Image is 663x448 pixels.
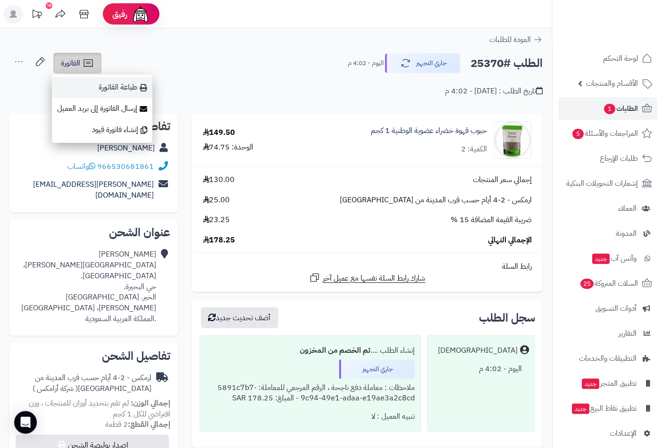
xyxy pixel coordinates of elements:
div: ارمكس - 2-4 أيام حسب قرب المدينة من [GEOGRAPHIC_DATA] [17,373,151,394]
div: اليوم - 4:02 م [434,360,529,378]
a: وآتس آبجديد [558,247,657,270]
span: جديد [572,404,589,414]
a: [PERSON_NAME] [97,142,155,154]
span: إشعارات التحويلات البنكية [566,177,638,190]
span: المراجعات والأسئلة [571,127,638,140]
div: [DEMOGRAPHIC_DATA] [438,345,518,356]
small: 2 قطعة [105,419,170,430]
span: 178.25 [203,235,235,246]
span: ضريبة القيمة المضافة 15 % [451,215,532,225]
div: إنشاء الطلب .... [206,341,415,360]
span: أدوات التسويق [596,302,637,315]
span: 1 [604,104,615,114]
a: التقارير [558,322,657,345]
div: 149.50 [203,127,235,138]
a: الإعدادات [558,422,657,445]
a: لوحة التحكم [558,47,657,70]
img: logo-2.png [599,26,654,46]
span: العملاء [618,202,637,215]
a: حبوب قهوة خضراء عضوية الوطنية 1 كجم [371,125,487,136]
a: طباعة الفاتورة [52,77,152,98]
a: [PERSON_NAME][EMAIL_ADDRESS][DOMAIN_NAME] [33,179,154,201]
h3: سجل الطلب [479,312,535,324]
div: Open Intercom Messenger [14,411,37,434]
a: الطلبات1 [558,97,657,120]
span: التطبيقات والخدمات [579,352,637,365]
a: شارك رابط السلة نفسها مع عميل آخر [309,272,426,284]
span: وآتس آب [591,252,637,265]
span: طلبات الإرجاع [600,152,638,165]
span: تطبيق المتجر [581,377,637,390]
span: جديد [582,379,599,389]
button: أضف تحديث جديد [201,307,278,328]
a: تطبيق المتجرجديد [558,372,657,395]
h2: تفاصيل الشحن [17,350,170,362]
strong: إجمالي الوزن: [131,398,170,409]
button: جاري التجهيز [385,53,461,73]
span: رفيق [112,8,127,20]
div: تاريخ الطلب : [DATE] - 4:02 م [445,86,543,97]
span: لوحة التحكم [603,52,638,65]
div: رابط السلة [196,261,539,272]
span: إجمالي سعر المنتجات [473,174,532,185]
a: المراجعات والأسئلة5 [558,122,657,145]
span: 130.00 [203,174,235,185]
div: الوحدة: 74.75 [203,142,254,153]
a: طلبات الإرجاع [558,147,657,170]
img: 1714214378-6281062544150-90x90.jpg [495,121,531,159]
span: ( شركة أرامكس ) [33,383,78,394]
img: ai-face.png [131,5,150,24]
a: أدوات التسويق [558,297,657,320]
span: جديد [592,254,610,264]
a: تحديثات المنصة [25,5,49,26]
a: واتساب [67,161,95,172]
span: 23.25 [203,215,230,225]
div: [PERSON_NAME] [GEOGRAPHIC_DATA][PERSON_NAME]، [GEOGRAPHIC_DATA]. حي البحيرة. الخبر. [GEOGRAPHIC_D... [17,249,156,324]
a: إرسال الفاتورة إلى بريد العميل [52,98,152,119]
a: تطبيق نقاط البيعجديد [558,397,657,420]
div: الكمية: 2 [461,144,487,155]
span: 5 [572,129,584,139]
h2: تفاصيل العميل [17,121,170,132]
small: اليوم - 4:02 م [348,58,384,68]
a: 966530681861 [97,161,154,172]
a: الفاتورة [53,53,101,74]
a: العملاء [558,197,657,220]
span: الإعدادات [610,427,637,440]
div: ملاحظات : معاملة دفع ناجحة ، الرقم المرجعي للمعاملة: 5891c7b7-9c94-49e1-adaa-e19ae3a2c8cd - المبل... [206,379,415,408]
span: الإجمالي النهائي [488,235,532,246]
span: ارمكس - 2-4 أيام حسب قرب المدينة من [GEOGRAPHIC_DATA] [340,195,532,206]
div: جاري التجهيز [339,360,415,379]
a: المدونة [558,222,657,245]
span: لم تقم بتحديد أوزان للمنتجات ، وزن افتراضي للكل 1 كجم [29,398,170,420]
div: 10 [46,2,52,9]
span: شارك رابط السلة نفسها مع عميل آخر [323,273,426,284]
h2: الطلب #25370 [470,54,543,73]
span: الطلبات [603,102,638,115]
span: الأقسام والمنتجات [586,77,638,90]
strong: إجمالي القطع: [128,419,170,430]
span: التقارير [619,327,637,340]
span: 25.00 [203,195,230,206]
span: السلات المتروكة [579,277,638,290]
div: تنبيه العميل : لا [206,407,415,426]
span: المدونة [616,227,637,240]
span: العودة للطلبات [489,34,531,45]
b: تم الخصم من المخزون [300,345,370,356]
a: إشعارات التحويلات البنكية [558,172,657,195]
h2: عنوان الشحن [17,227,170,238]
span: تطبيق نقاط البيع [571,402,637,415]
a: السلات المتروكة25 [558,272,657,295]
span: الفاتورة [61,58,80,69]
a: التطبيقات والخدمات [558,347,657,370]
span: 25 [580,279,594,289]
a: إنشاء فاتورة قيود [52,119,152,141]
a: العودة للطلبات [489,34,543,45]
